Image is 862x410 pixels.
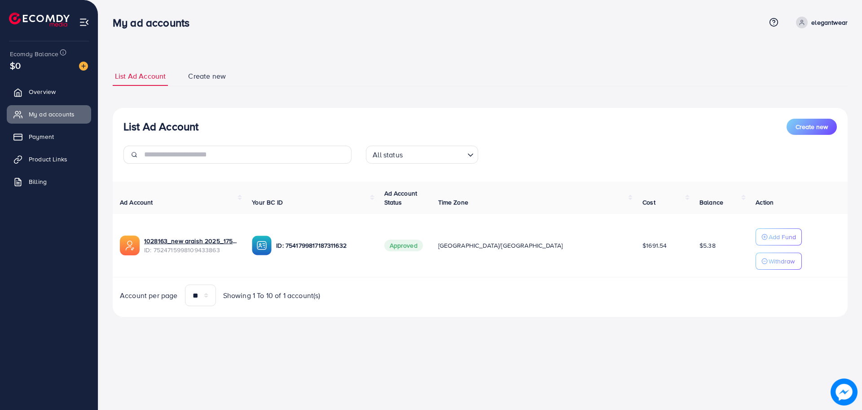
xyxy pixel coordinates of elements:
span: Action [756,198,774,207]
img: image [79,62,88,71]
a: Overview [7,83,91,101]
img: image [831,379,858,406]
input: Search for option [405,147,464,161]
p: ID: 7541799817187311632 [276,240,369,251]
a: My ad accounts [7,105,91,123]
div: Search for option [366,146,478,164]
span: $5.38 [699,241,716,250]
a: Payment [7,128,91,146]
button: Create new [787,119,837,135]
h3: My ad accounts [113,16,197,29]
span: Payment [29,132,54,141]
h3: List Ad Account [123,120,198,133]
span: Account per page [120,290,178,301]
a: 1028163_new araish 2025_1751984578903 [144,236,237,245]
img: ic-ba-acc.ded83a64.svg [252,236,272,255]
span: Showing 1 To 10 of 1 account(s) [223,290,321,301]
p: Add Fund [769,232,796,242]
span: List Ad Account [115,71,166,81]
span: Billing [29,177,47,186]
span: Approved [384,240,423,251]
img: logo [9,13,70,27]
a: Product Links [7,150,91,168]
span: Time Zone [438,198,468,207]
span: Ecomdy Balance [10,49,58,58]
span: Ad Account Status [384,189,418,207]
p: Withdraw [769,256,795,267]
span: $1691.54 [642,241,667,250]
span: ID: 7524715998109433863 [144,245,237,254]
span: Your BC ID [252,198,283,207]
a: Billing [7,173,91,191]
img: ic-ads-acc.e4c84228.svg [120,236,140,255]
span: My ad accounts [29,110,75,119]
span: $0 [10,59,21,72]
span: Balance [699,198,723,207]
span: [GEOGRAPHIC_DATA]/[GEOGRAPHIC_DATA] [438,241,563,250]
span: Overview [29,87,56,96]
a: elegantwear [792,17,848,28]
button: Withdraw [756,253,802,270]
span: All status [371,148,405,161]
span: Create new [796,122,828,131]
span: Product Links [29,155,67,164]
p: elegantwear [811,17,848,28]
span: Ad Account [120,198,153,207]
div: <span class='underline'>1028163_new araish 2025_1751984578903</span></br>7524715998109433863 [144,236,237,255]
img: menu [79,17,89,27]
span: Create new [188,71,226,81]
button: Add Fund [756,228,802,245]
span: Cost [642,198,655,207]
